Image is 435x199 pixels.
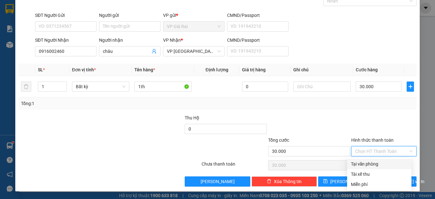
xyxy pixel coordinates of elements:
[185,176,250,187] button: [PERSON_NAME]
[356,67,378,72] span: Cước hàng
[368,176,417,187] button: printer[PERSON_NAME] và In
[201,178,235,185] span: [PERSON_NAME]
[274,178,302,185] span: Xóa Thông tin
[201,160,267,172] div: Chưa thanh toán
[351,181,408,188] div: Miễn phí
[35,37,96,44] div: SĐT Người Nhận
[163,38,181,43] span: VP Nhận
[323,179,328,184] span: save
[242,82,288,92] input: 0
[37,4,69,12] b: TRÍ NHÂN
[227,37,289,44] div: CMND/Passport
[242,67,266,72] span: Giá trị hàng
[318,176,367,187] button: save[PERSON_NAME]
[205,67,228,72] span: Định lượng
[3,30,121,38] li: 0983 44 7777
[99,12,160,19] div: Người gửi
[99,37,160,44] div: Người nhận
[267,179,271,184] span: delete
[407,84,414,89] span: plus
[167,22,221,31] span: VP Giá Rai
[351,171,408,178] div: Tài xế thu
[351,138,394,143] label: Hình thức thanh toán
[76,82,125,91] span: Bất kỳ
[35,12,96,19] div: SĐT Người Gửi
[163,12,225,19] div: VP gửi
[268,138,289,143] span: Tổng cước
[21,100,168,107] div: Tổng: 1
[134,82,192,92] input: VD: Bàn, Ghế
[185,115,199,120] span: Thu Hộ
[3,47,65,58] b: GỬI : VP Giá Rai
[21,82,31,92] button: delete
[37,15,42,20] span: environment
[407,82,414,92] button: plus
[351,160,408,167] div: Tại văn phòng
[3,14,121,30] li: [STREET_ADDRESS][PERSON_NAME]
[38,67,43,72] span: SL
[152,49,157,54] span: user-add
[330,178,364,185] span: [PERSON_NAME]
[167,46,221,56] span: VP Sài Gòn
[72,67,96,72] span: Đơn vị tính
[134,67,155,72] span: Tên hàng
[252,176,317,187] button: deleteXóa Thông tin
[37,31,42,36] span: phone
[291,64,353,76] th: Ghi chú
[293,82,351,92] input: Ghi Chú
[227,12,289,19] div: CMND/Passport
